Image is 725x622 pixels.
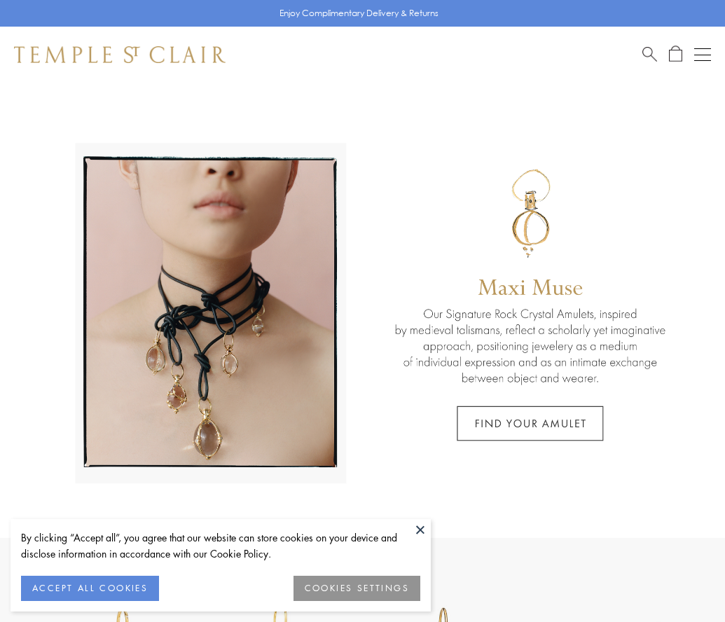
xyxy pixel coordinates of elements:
button: COOKIES SETTINGS [294,576,420,601]
img: Temple St. Clair [14,46,226,63]
div: By clicking “Accept all”, you agree that our website can store cookies on your device and disclos... [21,530,420,562]
p: Enjoy Complimentary Delivery & Returns [279,6,439,20]
a: Open Shopping Bag [669,46,682,63]
button: Open navigation [694,46,711,63]
button: ACCEPT ALL COOKIES [21,576,159,601]
a: Search [642,46,657,63]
